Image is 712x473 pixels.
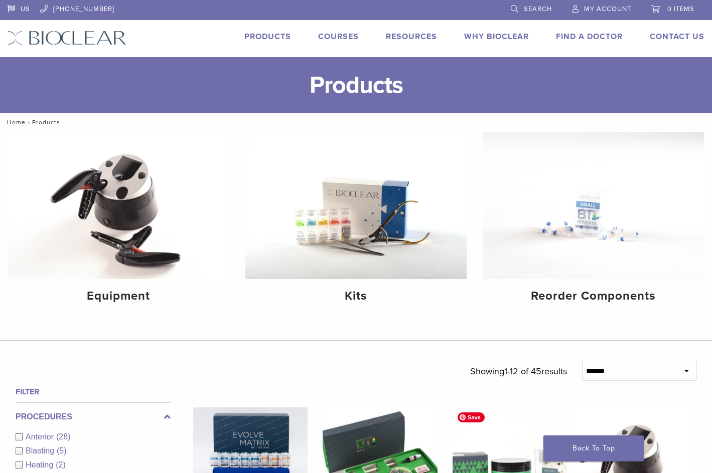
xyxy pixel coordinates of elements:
span: 0 items [667,5,694,13]
span: (2) [56,460,66,469]
p: Showing results [470,361,567,382]
h4: Filter [16,386,171,398]
a: Equipment [8,132,229,312]
a: Find A Doctor [556,32,623,42]
span: Heating [26,460,56,469]
img: Equipment [8,132,229,279]
span: / [26,120,32,125]
span: Search [524,5,552,13]
a: Resources [386,32,437,42]
img: Kits [245,132,467,279]
span: Save [458,412,485,422]
a: Kits [245,132,467,312]
h4: Equipment [16,287,221,305]
img: Bioclear [8,31,126,45]
span: Anterior [26,432,56,441]
a: Home [4,119,26,126]
a: Courses [318,32,359,42]
a: Products [244,32,291,42]
span: 1-12 of 45 [504,366,541,377]
a: Why Bioclear [464,32,529,42]
a: Back To Top [543,435,644,461]
span: Blasting [26,446,57,455]
h4: Reorder Components [491,287,696,305]
img: Reorder Components [483,132,704,279]
span: (5) [57,446,67,455]
label: Procedures [16,411,171,423]
a: Reorder Components [483,132,704,312]
a: Contact Us [650,32,704,42]
h4: Kits [253,287,459,305]
span: My Account [584,5,631,13]
span: (28) [56,432,70,441]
